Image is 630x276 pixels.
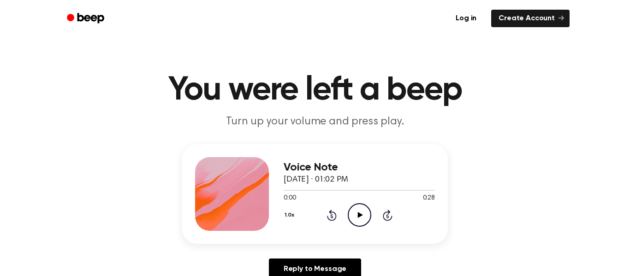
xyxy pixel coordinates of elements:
button: 1.0x [284,207,297,223]
a: Create Account [491,10,570,27]
a: Beep [60,10,113,28]
span: 0:00 [284,194,296,203]
a: Log in [446,8,486,29]
span: [DATE] · 01:02 PM [284,176,348,184]
p: Turn up your volume and press play. [138,114,492,129]
span: 0:28 [423,194,435,203]
h3: Voice Note [284,161,435,174]
h1: You were left a beep [79,74,551,107]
